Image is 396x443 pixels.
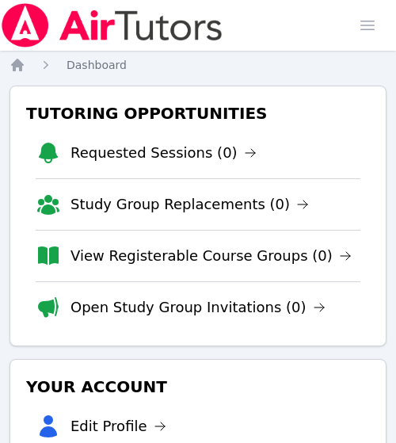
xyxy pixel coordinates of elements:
[23,372,373,401] h3: Your Account
[70,415,166,437] a: Edit Profile
[67,57,127,73] a: Dashboard
[10,57,386,73] nav: Breadcrumb
[67,59,127,71] span: Dashboard
[70,193,309,216] a: Study Group Replacements (0)
[70,296,326,319] a: Open Study Group Invitations (0)
[70,142,257,164] a: Requested Sessions (0)
[70,245,352,267] a: View Registerable Course Groups (0)
[23,99,373,128] h3: Tutoring Opportunities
